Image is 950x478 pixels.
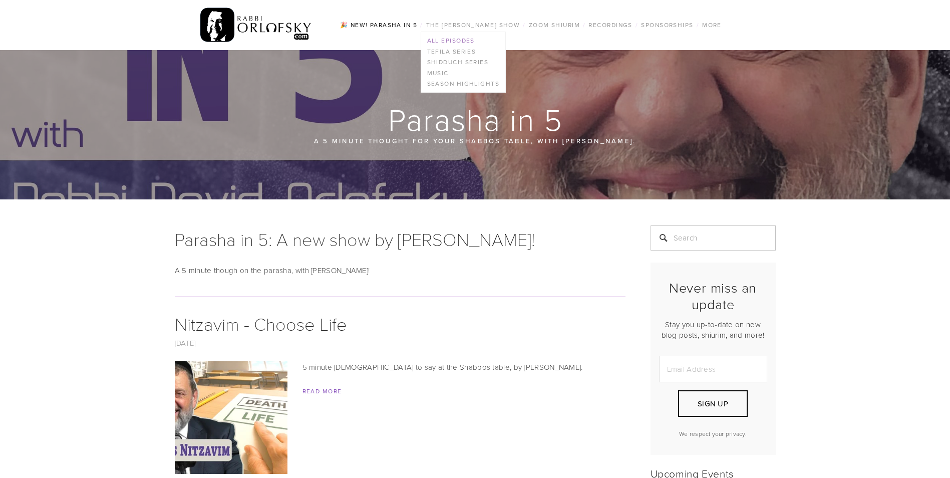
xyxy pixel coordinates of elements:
span: Sign Up [698,398,728,409]
a: 🎉 NEW! Parasha in 5 [337,19,420,32]
p: A 5 minute though on the parasha, with [PERSON_NAME]! [175,265,625,277]
input: Email Address [659,356,767,382]
a: Recordings [585,19,635,32]
a: Sponsorships [638,19,696,32]
input: Search [651,225,776,251]
p: 5 minute [DEMOGRAPHIC_DATA] to say at the Shabbos table, by [PERSON_NAME]. [175,361,625,373]
h1: Parasha in 5: A new show by [PERSON_NAME]! [175,225,625,253]
span: / [697,21,699,29]
p: Stay you up-to-date on new blog posts, shiurim, and more! [659,319,767,340]
span: / [636,21,638,29]
span: / [523,21,525,29]
a: Nitzavim - Choose Life [175,311,347,336]
p: We respect your privacy. [659,429,767,438]
a: [DATE] [175,338,196,348]
a: Tefila series [421,46,505,57]
a: Zoom Shiurim [526,19,583,32]
a: Read More [302,387,342,395]
a: All Episodes [421,35,505,46]
a: More [699,19,725,32]
h1: Parasha in 5 [175,103,777,135]
button: Sign Up [678,390,747,417]
h2: Never miss an update [659,280,767,312]
img: Nitzavim - Choose Life [131,361,331,474]
a: Season Highlights [421,79,505,90]
a: Shidduch Series [421,57,505,68]
a: Music [421,68,505,79]
p: A 5 minute thought for your Shabbos table, with [PERSON_NAME]. [235,135,716,146]
span: / [420,21,423,29]
img: RabbiOrlofsky.com [200,6,312,45]
a: The [PERSON_NAME] Show [423,19,523,32]
span: / [583,21,585,29]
